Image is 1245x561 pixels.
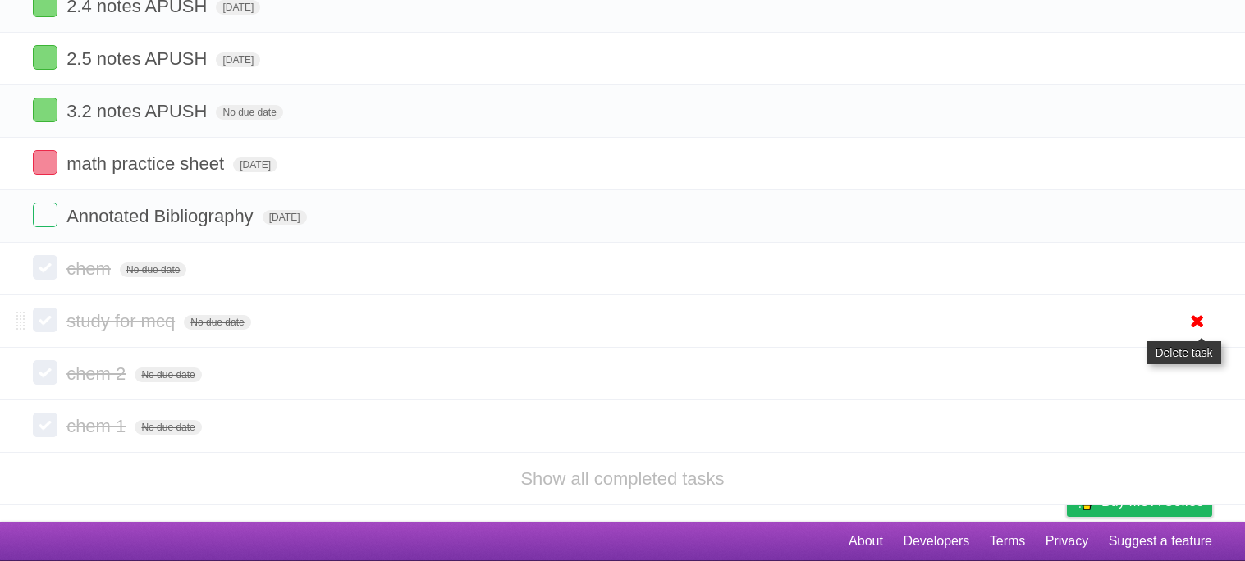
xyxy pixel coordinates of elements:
[135,367,201,382] span: No due date
[216,52,260,67] span: [DATE]
[520,468,724,489] a: Show all completed tasks
[66,258,115,279] span: chem
[1046,526,1088,557] a: Privacy
[66,206,258,226] span: Annotated Bibliography
[66,101,211,121] span: 3.2 notes APUSH
[66,153,228,174] span: math practice sheet
[216,105,282,120] span: No due date
[263,210,307,225] span: [DATE]
[1101,487,1204,516] span: Buy me a coffee
[33,360,57,385] label: Done
[33,45,57,70] label: Done
[66,416,130,436] span: chem 1
[184,315,250,330] span: No due date
[33,308,57,332] label: Done
[33,255,57,280] label: Done
[903,526,969,557] a: Developers
[990,526,1026,557] a: Terms
[66,363,130,384] span: chem 2
[66,311,179,331] span: study for mcq
[233,157,277,172] span: [DATE]
[33,150,57,175] label: Done
[849,526,883,557] a: About
[33,98,57,122] label: Done
[33,203,57,227] label: Done
[135,420,201,435] span: No due date
[1109,526,1212,557] a: Suggest a feature
[33,413,57,437] label: Done
[120,262,186,277] span: No due date
[66,48,211,69] span: 2.5 notes APUSH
